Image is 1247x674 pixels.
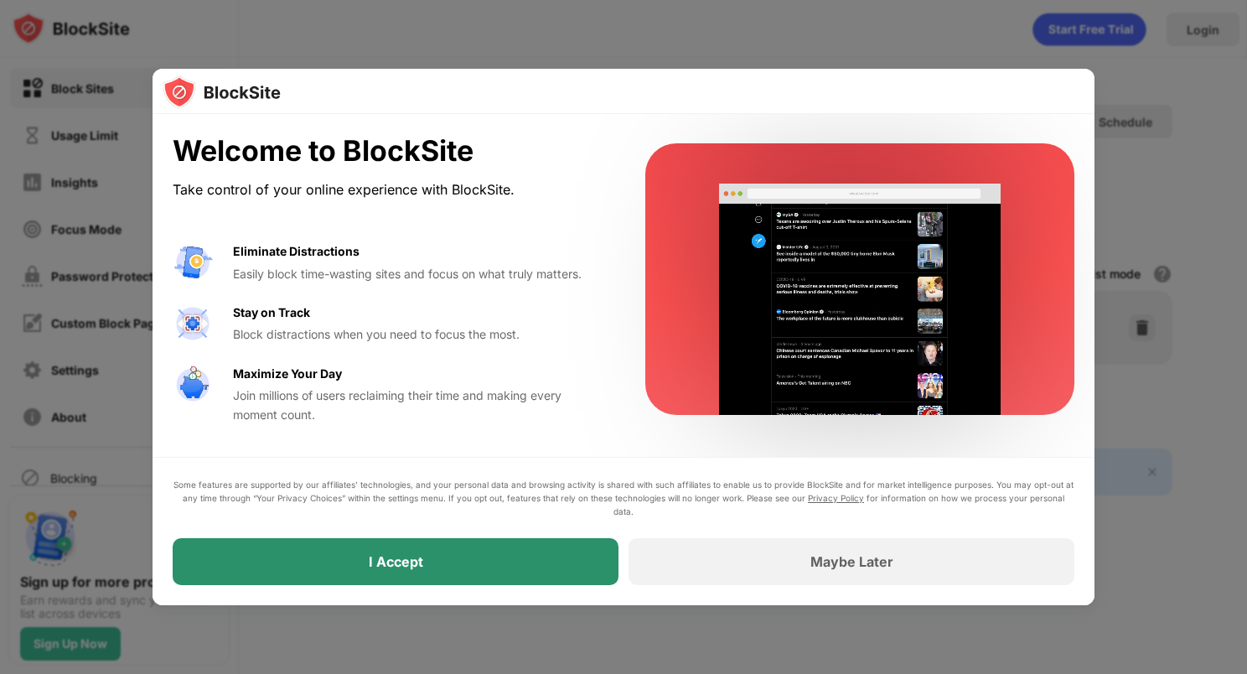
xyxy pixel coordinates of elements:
[163,75,281,109] img: logo-blocksite.svg
[233,303,310,322] div: Stay on Track
[233,265,605,283] div: Easily block time-wasting sites and focus on what truly matters.
[233,242,360,261] div: Eliminate Distractions
[903,17,1230,188] iframe: Sign in with Google Dialog
[369,553,423,570] div: I Accept
[810,553,893,570] div: Maybe Later
[173,178,605,202] div: Take control of your online experience with BlockSite.
[173,242,213,283] img: value-avoid-distractions.svg
[173,478,1074,518] div: Some features are supported by our affiliates’ technologies, and your personal data and browsing ...
[173,303,213,344] img: value-focus.svg
[233,325,605,344] div: Block distractions when you need to focus the most.
[233,365,342,383] div: Maximize Your Day
[233,386,605,424] div: Join millions of users reclaiming their time and making every moment count.
[173,365,213,405] img: value-safe-time.svg
[173,134,605,168] div: Welcome to BlockSite
[808,493,864,503] a: Privacy Policy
